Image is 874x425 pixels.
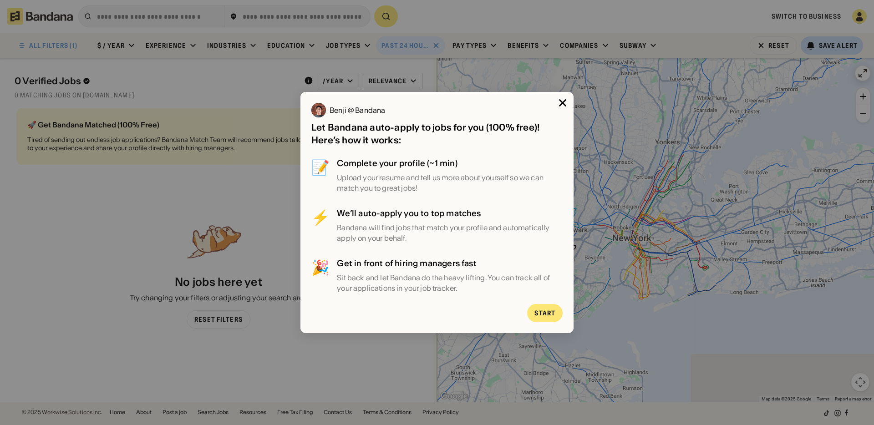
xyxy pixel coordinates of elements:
div: Complete your profile (~1 min) [337,157,563,169]
div: 🎉 [311,258,330,293]
div: We’ll auto-apply you to top matches [337,207,563,219]
div: Start [534,310,555,316]
div: ⚡️ [311,207,330,243]
div: 📝 [311,157,330,193]
div: Bandana will find jobs that match your profile and automatically apply on your behalf. [337,223,563,243]
div: Benji @ Bandana [330,106,385,114]
div: Get in front of hiring managers fast [337,258,563,269]
img: Benji @ Bandana [311,103,326,117]
div: Sit back and let Bandana do the heavy lifting. You can track all of your applications in your job... [337,273,563,293]
div: Upload your resume and tell us more about yourself so we can match you to great jobs! [337,172,563,193]
div: Let Bandana auto-apply to jobs for you (100% free)! Here’s how it works: [311,121,563,147]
